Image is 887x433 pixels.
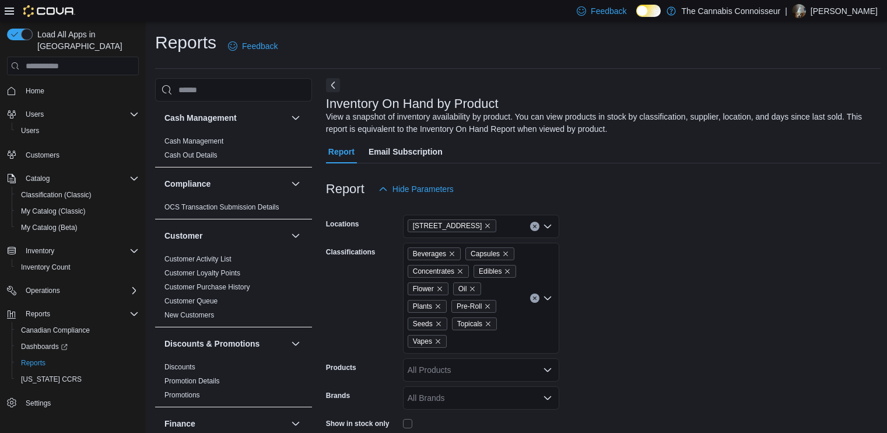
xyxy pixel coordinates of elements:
label: Locations [326,219,359,229]
h3: Inventory On Hand by Product [326,97,499,111]
button: Reports [12,355,143,371]
span: Reports [21,307,139,321]
button: Remove Concentrates from selection in this group [457,268,464,275]
span: 99 King St. [408,219,497,232]
button: Cash Management [164,112,286,124]
button: Discounts & Promotions [289,337,303,351]
span: Topicals [452,317,497,330]
span: Email Subscription [369,140,443,163]
p: [PERSON_NAME] [811,4,878,18]
button: Compliance [164,178,286,190]
button: [US_STATE] CCRS [12,371,143,387]
a: Promotions [164,391,200,399]
button: Reports [2,306,143,322]
div: Candice Flynt [792,4,806,18]
span: Capsules [471,248,500,260]
span: Dashboards [16,340,139,354]
a: [US_STATE] CCRS [16,372,86,386]
button: Hide Parameters [374,177,458,201]
div: Discounts & Promotions [155,360,312,407]
button: Users [12,123,143,139]
button: Remove Capsules from selection in this group [502,250,509,257]
span: Beverages [408,247,461,260]
span: Canadian Compliance [16,323,139,337]
button: Discounts & Promotions [164,338,286,350]
button: Inventory Count [12,259,143,275]
span: Concentrates [408,265,469,278]
span: My Catalog (Classic) [21,207,86,216]
button: Finance [164,418,286,429]
span: Dashboards [21,342,68,351]
a: OCS Transaction Submission Details [164,203,279,211]
button: Customers [2,146,143,163]
span: Washington CCRS [16,372,139,386]
a: Dashboards [12,338,143,355]
button: Remove Plants from selection in this group [434,303,441,310]
button: Operations [2,282,143,299]
span: Classification (Classic) [16,188,139,202]
span: Topicals [457,318,482,330]
a: Cash Management [164,137,223,145]
span: Inventory Count [21,263,71,272]
span: Plants [408,300,447,313]
div: Compliance [155,200,312,219]
span: Users [21,107,139,121]
h3: Compliance [164,178,211,190]
label: Products [326,363,356,372]
span: Operations [21,284,139,298]
button: Next [326,78,340,92]
a: Classification (Classic) [16,188,96,202]
span: My Catalog (Classic) [16,204,139,218]
span: Hide Parameters [392,183,454,195]
span: Vapes [413,336,432,347]
a: My Catalog (Beta) [16,221,82,235]
span: Beverages [413,248,446,260]
button: Customer [164,230,286,242]
span: Customers [26,151,59,160]
span: Promotion Details [164,376,220,386]
button: Cash Management [289,111,303,125]
button: Users [2,106,143,123]
a: My Catalog (Classic) [16,204,90,218]
a: Settings [21,396,55,410]
a: Dashboards [16,340,72,354]
span: Customer Queue [164,296,218,306]
button: Inventory [2,243,143,259]
span: [US_STATE] CCRS [21,375,82,384]
span: Users [26,110,44,119]
span: Inventory [21,244,139,258]
button: Catalog [2,170,143,187]
button: Remove Topicals from selection in this group [485,320,492,327]
a: Reports [16,356,50,370]
input: Dark Mode [636,5,661,17]
button: Users [21,107,48,121]
button: Clear input [530,294,539,303]
span: Edibles [479,266,502,277]
span: Users [16,124,139,138]
span: Reports [26,309,50,319]
a: Customer Loyalty Points [164,269,240,277]
a: Feedback [223,34,282,58]
span: Reports [16,356,139,370]
span: Load All Apps in [GEOGRAPHIC_DATA] [33,29,139,52]
label: Show in stock only [326,419,390,428]
button: Open list of options [543,294,552,303]
span: Pre-Roll [457,301,482,312]
span: Customer Activity List [164,254,232,264]
span: Home [26,86,44,96]
button: Inventory [21,244,59,258]
span: Discounts [164,362,195,372]
span: Catalog [26,174,50,183]
span: Oil [453,282,482,295]
span: Reports [21,358,45,368]
button: Customer [289,229,303,243]
button: Remove Vapes from selection in this group [434,338,441,345]
a: Customer Queue [164,297,218,305]
span: Feedback [242,40,278,52]
span: Inventory Count [16,260,139,274]
a: Cash Out Details [164,151,218,159]
button: My Catalog (Classic) [12,203,143,219]
button: Open list of options [543,222,552,231]
span: Oil [458,283,467,295]
span: Customers [21,147,139,162]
